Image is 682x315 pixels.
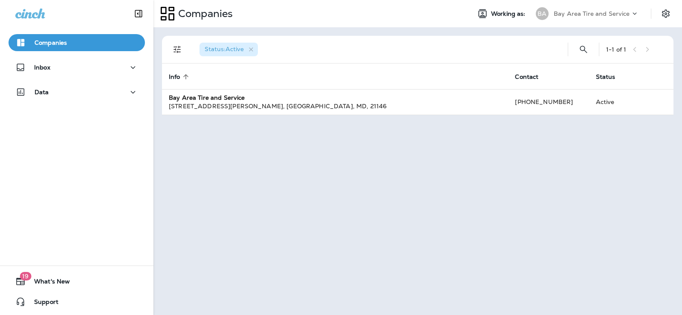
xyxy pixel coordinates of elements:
[606,46,626,53] div: 1 - 1 of 1
[575,41,592,58] button: Search Companies
[26,298,58,309] span: Support
[508,89,589,115] td: [PHONE_NUMBER]
[589,89,639,115] td: Active
[175,7,233,20] p: Companies
[596,73,627,81] span: Status
[205,45,244,53] span: Status : Active
[554,10,630,17] p: Bay Area Tire and Service
[536,7,549,20] div: BA
[9,34,145,51] button: Companies
[169,102,501,110] div: [STREET_ADDRESS][PERSON_NAME] , [GEOGRAPHIC_DATA] , MD , 21146
[491,10,527,17] span: Working as:
[515,73,538,81] span: Contact
[127,5,150,22] button: Collapse Sidebar
[35,89,49,95] p: Data
[596,73,616,81] span: Status
[169,41,186,58] button: Filters
[199,43,258,56] div: Status:Active
[26,278,70,288] span: What's New
[169,73,180,81] span: Info
[658,6,673,21] button: Settings
[9,84,145,101] button: Data
[515,73,549,81] span: Contact
[34,64,50,71] p: Inbox
[169,94,245,101] strong: Bay Area Tire and Service
[169,73,191,81] span: Info
[9,273,145,290] button: 19What's New
[35,39,67,46] p: Companies
[9,293,145,310] button: Support
[9,59,145,76] button: Inbox
[20,272,31,280] span: 19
